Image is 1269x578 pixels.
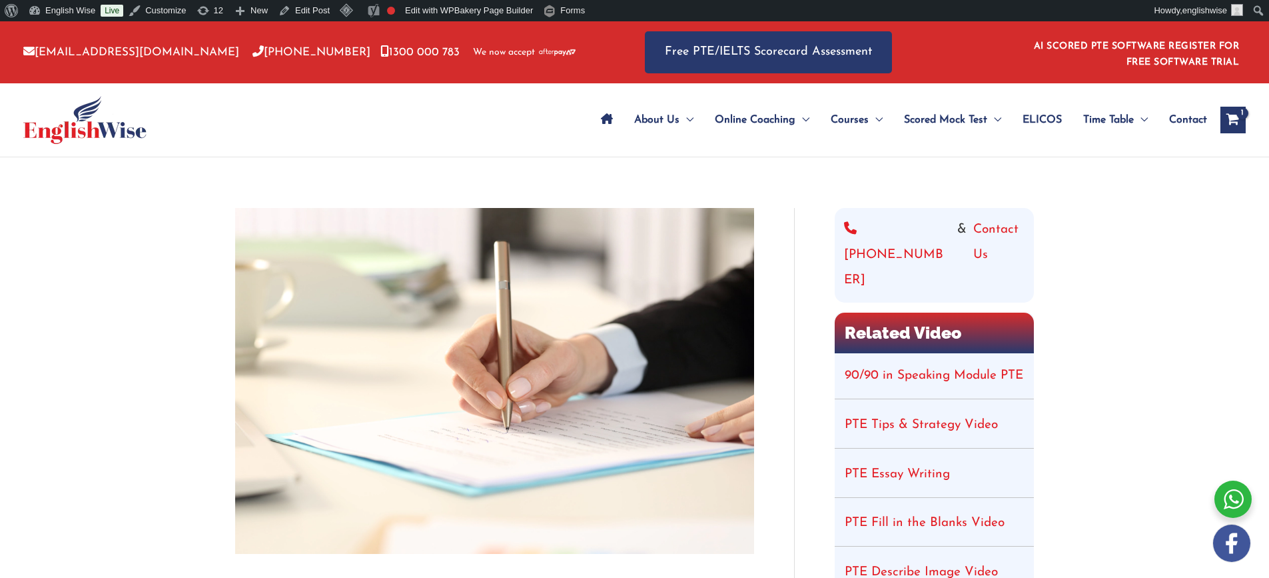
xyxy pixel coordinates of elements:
a: CoursesMenu Toggle [820,97,893,143]
span: Time Table [1083,97,1134,143]
span: Menu Toggle [869,97,883,143]
a: 90/90 in Speaking Module PTE [845,369,1023,382]
a: PTE Tips & Strategy Video [845,419,998,431]
a: ELICOS [1012,97,1072,143]
span: Contact [1169,97,1207,143]
a: PTE Essay Writing [845,468,950,481]
a: Free PTE/IELTS Scorecard Assessment [645,31,892,73]
nav: Site Navigation: Main Menu [590,97,1207,143]
img: Afterpay-Logo [539,49,576,56]
a: PTE Fill in the Blanks Video [845,517,1005,529]
h2: Related Video [835,313,1034,353]
span: Menu Toggle [987,97,1001,143]
img: white-facebook.png [1213,525,1250,562]
span: Menu Toggle [1134,97,1148,143]
span: Menu Toggle [795,97,809,143]
a: About UsMenu Toggle [624,97,704,143]
a: [PHONE_NUMBER] [844,217,951,293]
a: Contact Us [973,217,1025,293]
span: About Us [634,97,679,143]
span: Menu Toggle [679,97,693,143]
span: We now accept [473,46,535,59]
span: Scored Mock Test [904,97,987,143]
span: Online Coaching [715,97,795,143]
div: & [844,217,1025,293]
a: View Shopping Cart, 1 items [1220,107,1246,133]
a: AI SCORED PTE SOFTWARE REGISTER FOR FREE SOFTWARE TRIAL [1034,41,1240,67]
a: Live [101,5,123,17]
span: ELICOS [1023,97,1062,143]
span: englishwise [1182,5,1227,15]
span: Courses [831,97,869,143]
a: 1300 000 783 [380,47,460,58]
aside: Header Widget 1 [1026,31,1246,74]
a: [PHONE_NUMBER] [252,47,370,58]
a: Time TableMenu Toggle [1072,97,1158,143]
a: Scored Mock TestMenu Toggle [893,97,1012,143]
div: Focus keyphrase not set [387,7,395,15]
a: Contact [1158,97,1207,143]
a: Online CoachingMenu Toggle [704,97,820,143]
img: ashok kumar [1231,4,1243,16]
img: cropped-ew-logo [23,96,147,144]
a: [EMAIL_ADDRESS][DOMAIN_NAME] [23,47,239,58]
